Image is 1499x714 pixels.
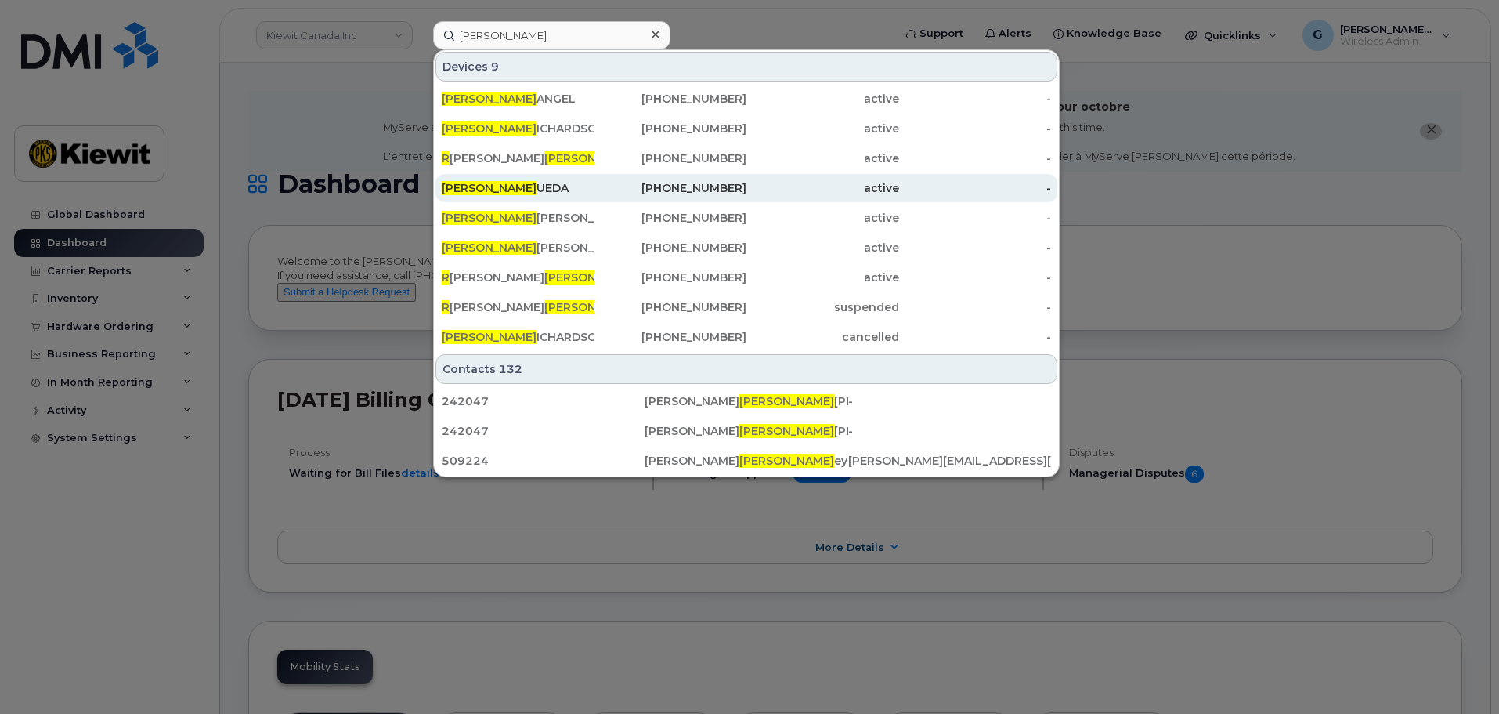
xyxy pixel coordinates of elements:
[442,393,645,409] div: 242047
[435,417,1057,445] a: 242047[PERSON_NAME][PERSON_NAME][PERSON_NAME]-
[435,174,1057,202] a: [PERSON_NAME]UEDA[PHONE_NUMBER]active-
[746,299,899,315] div: suspended
[899,91,1052,107] div: -
[491,59,499,74] span: 9
[499,361,522,377] span: 132
[594,180,747,196] div: [PHONE_NUMBER]
[645,453,847,469] div: [PERSON_NAME] eyes
[899,121,1052,136] div: -
[899,299,1052,315] div: -
[435,144,1057,172] a: R[PERSON_NAME][PERSON_NAME][PHONE_NUMBER]active-
[899,150,1052,166] div: -
[594,299,747,315] div: [PHONE_NUMBER]
[899,180,1052,196] div: -
[848,393,1051,409] div: -
[442,92,536,106] span: [PERSON_NAME]
[899,329,1052,345] div: -
[442,453,645,469] div: 509224
[435,293,1057,321] a: R[PERSON_NAME][PERSON_NAME][PHONE_NUMBER]suspended-
[645,393,847,409] div: [PERSON_NAME] [PERSON_NAME]
[442,330,536,344] span: [PERSON_NAME]
[594,329,747,345] div: [PHONE_NUMBER]
[442,300,450,314] span: R
[442,299,594,315] div: [PERSON_NAME]
[442,91,594,107] div: ANGEL
[899,210,1052,226] div: -
[435,387,1057,415] a: 242047[PERSON_NAME][PERSON_NAME][PERSON_NAME]-
[442,210,594,226] div: [PERSON_NAME]
[746,270,899,285] div: active
[442,240,594,256] div: [PERSON_NAME]
[435,323,1057,351] a: [PERSON_NAME]ICHARDSON[PHONE_NUMBER]cancelled-
[435,447,1057,475] a: 509224[PERSON_NAME][PERSON_NAME]eyes[PERSON_NAME][EMAIL_ADDRESS][PERSON_NAME][PERSON_NAME][DOMAIN...
[435,354,1057,384] div: Contacts
[848,453,1051,469] div: [PERSON_NAME][EMAIL_ADDRESS][PERSON_NAME][PERSON_NAME][DOMAIN_NAME]
[544,270,639,285] span: [PERSON_NAME]
[435,114,1057,143] a: [PERSON_NAME]ICHARDSON[PHONE_NUMBER]active-
[442,180,594,196] div: UEDA
[746,210,899,226] div: active
[746,150,899,166] div: active
[442,241,536,255] span: [PERSON_NAME]
[442,121,536,136] span: [PERSON_NAME]
[435,204,1057,232] a: [PERSON_NAME][PERSON_NAME][PHONE_NUMBER]active-
[899,240,1052,256] div: -
[442,270,450,285] span: R
[435,52,1057,82] div: Devices
[442,329,594,345] div: ICHARDSON
[442,211,536,225] span: [PERSON_NAME]
[442,151,450,165] span: R
[899,270,1052,285] div: -
[594,240,747,256] div: [PHONE_NUMBER]
[435,234,1057,262] a: [PERSON_NAME][PERSON_NAME][PHONE_NUMBER]active-
[435,85,1057,113] a: [PERSON_NAME]ANGEL[PHONE_NUMBER]active-
[739,394,834,408] span: [PERSON_NAME]
[848,423,1051,439] div: -
[544,151,639,165] span: [PERSON_NAME]
[442,150,594,166] div: [PERSON_NAME]
[746,91,899,107] div: active
[435,263,1057,292] a: R[PERSON_NAME][PERSON_NAME][PHONE_NUMBER]active-
[594,91,747,107] div: [PHONE_NUMBER]
[442,270,594,285] div: [PERSON_NAME]
[442,181,536,195] span: [PERSON_NAME]
[544,300,639,314] span: [PERSON_NAME]
[645,423,847,439] div: [PERSON_NAME] [PERSON_NAME]
[594,121,747,136] div: [PHONE_NUMBER]
[746,121,899,136] div: active
[1431,646,1487,702] iframe: Messenger Launcher
[594,150,747,166] div: [PHONE_NUMBER]
[739,454,834,468] span: [PERSON_NAME]
[594,270,747,285] div: [PHONE_NUMBER]
[746,329,899,345] div: cancelled
[746,180,899,196] div: active
[746,240,899,256] div: active
[594,210,747,226] div: [PHONE_NUMBER]
[442,121,594,136] div: ICHARDSON
[442,423,645,439] div: 242047
[739,424,834,438] span: [PERSON_NAME]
